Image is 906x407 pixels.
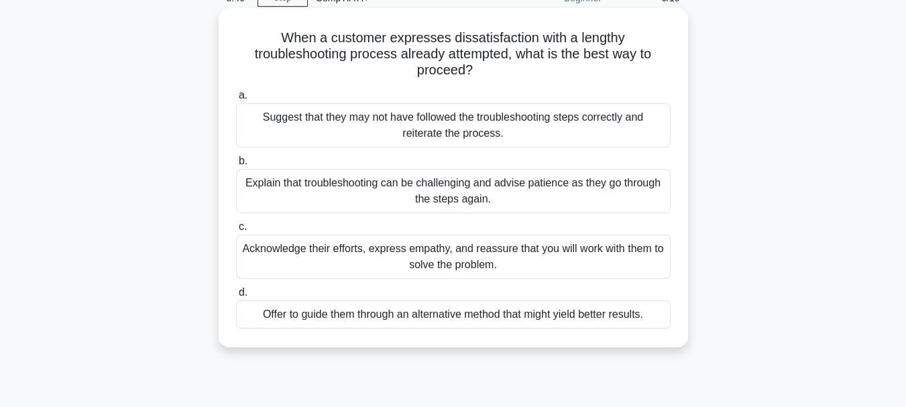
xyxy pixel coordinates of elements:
[239,286,247,298] span: d.
[236,169,671,213] div: Explain that troubleshooting can be challenging and advise patience as they go through the steps ...
[239,221,247,232] span: c.
[236,235,671,279] div: Acknowledge their efforts, express empathy, and reassure that you will work with them to solve th...
[235,30,672,79] h5: When a customer expresses dissatisfaction with a lengthy troubleshooting process already attempte...
[239,89,247,101] span: a.
[236,300,671,329] div: Offer to guide them through an alternative method that might yield better results.
[239,155,247,166] span: b.
[236,103,671,148] div: Suggest that they may not have followed the troubleshooting steps correctly and reiterate the pro...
